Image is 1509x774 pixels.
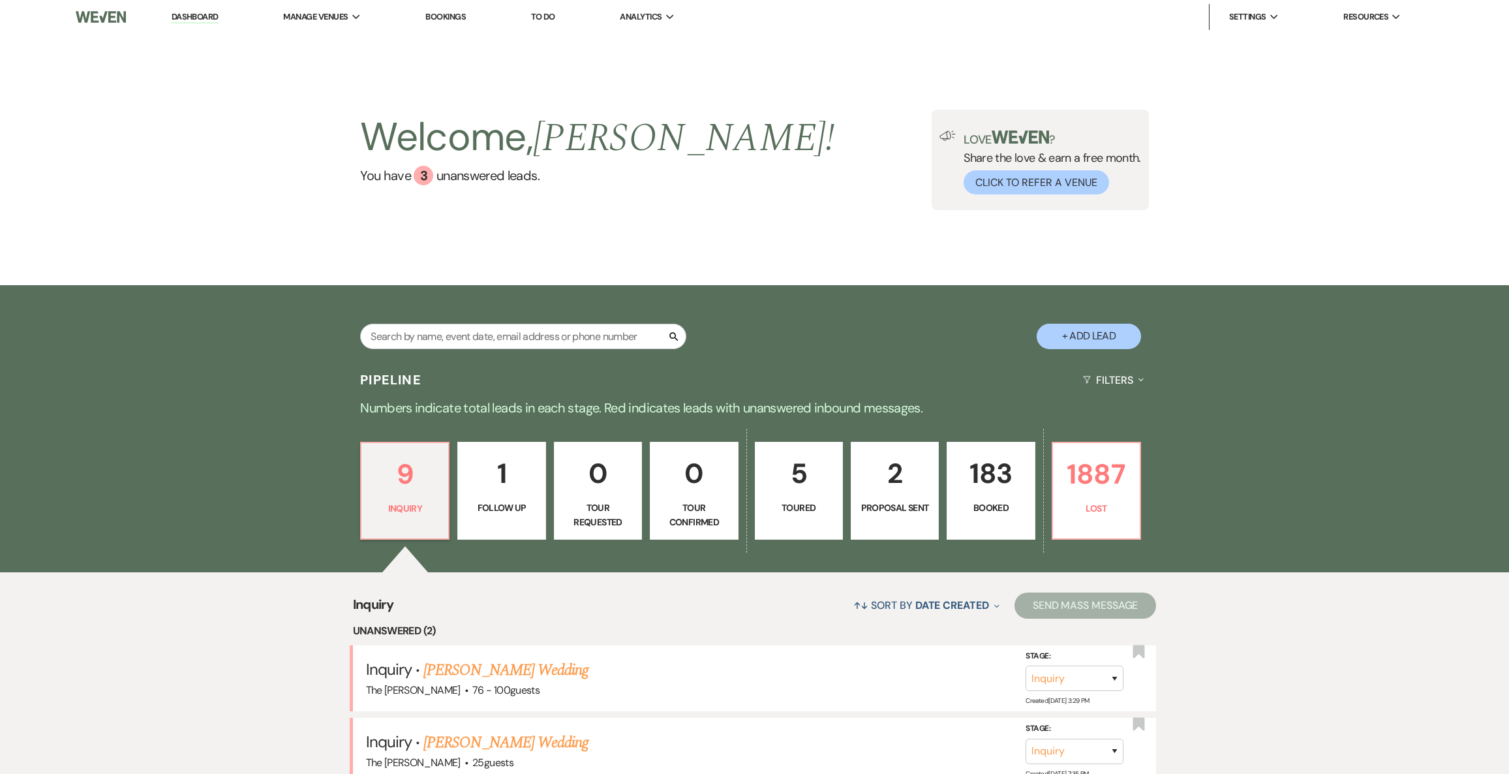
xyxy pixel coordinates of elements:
[423,658,588,682] a: [PERSON_NAME] Wedding
[859,501,930,515] p: Proposal Sent
[562,452,633,495] p: 0
[1037,324,1141,349] button: + Add Lead
[425,11,466,22] a: Bookings
[369,501,440,516] p: Inquiry
[366,732,412,752] span: Inquiry
[353,595,394,623] span: Inquiry
[360,442,450,540] a: 9Inquiry
[964,131,1141,146] p: Love ?
[1026,696,1089,705] span: Created: [DATE] 3:29 PM
[76,3,126,31] img: Weven Logo
[955,501,1026,515] p: Booked
[964,170,1109,194] button: Click to Refer a Venue
[472,756,513,769] span: 25 guests
[353,623,1157,640] li: Unanswered (2)
[955,452,1026,495] p: 183
[915,598,989,612] span: Date Created
[947,442,1035,540] a: 183Booked
[457,442,545,540] a: 1Follow Up
[466,452,537,495] p: 1
[1014,593,1157,619] button: Send Mass Message
[1026,722,1123,736] label: Stage:
[1229,10,1266,23] span: Settings
[423,731,588,754] a: [PERSON_NAME] Wedding
[172,11,219,23] a: Dashboard
[533,108,834,168] span: [PERSON_NAME] !
[554,442,642,540] a: 0Tour Requested
[466,501,537,515] p: Follow Up
[859,452,930,495] p: 2
[366,683,461,697] span: The [PERSON_NAME]
[283,10,348,23] span: Manage Venues
[366,659,412,679] span: Inquiry
[1052,442,1141,540] a: 1887Lost
[369,452,440,496] p: 9
[992,131,1050,144] img: weven-logo-green.svg
[531,11,555,22] a: To Do
[1078,363,1149,397] button: Filters
[658,501,729,530] p: Tour Confirmed
[939,131,956,141] img: loud-speaker-illustration.svg
[285,397,1225,418] p: Numbers indicate total leads in each stage. Red indicates leads with unanswered inbound messages.
[1026,649,1123,664] label: Stage:
[658,452,729,495] p: 0
[853,598,869,612] span: ↑↓
[755,442,843,540] a: 5Toured
[848,588,1005,623] button: Sort By Date Created
[360,371,421,389] h3: Pipeline
[763,501,834,515] p: Toured
[956,131,1141,194] div: Share the love & earn a free month.
[360,166,834,185] a: You have 3 unanswered leads.
[414,166,433,185] div: 3
[1061,452,1132,496] p: 1887
[650,442,738,540] a: 0Tour Confirmed
[360,324,686,349] input: Search by name, event date, email address or phone number
[851,442,939,540] a: 2Proposal Sent
[472,683,540,697] span: 76 - 100 guests
[562,501,633,530] p: Tour Requested
[366,756,461,769] span: The [PERSON_NAME]
[1343,10,1388,23] span: Resources
[1061,501,1132,516] p: Lost
[763,452,834,495] p: 5
[360,110,834,166] h2: Welcome,
[620,10,662,23] span: Analytics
